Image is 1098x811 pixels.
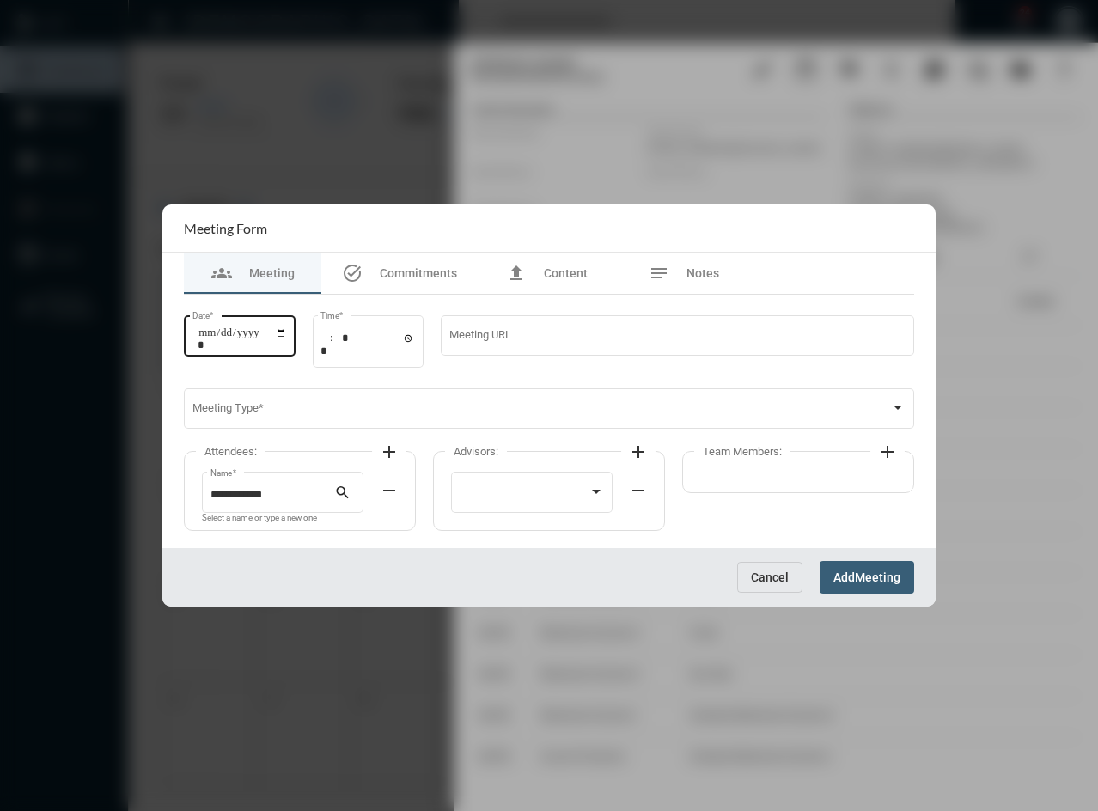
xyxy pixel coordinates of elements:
label: Team Members: [694,445,790,458]
button: Cancel [737,562,802,593]
label: Advisors: [445,445,507,458]
mat-icon: remove [628,480,649,501]
mat-hint: Select a name or type a new one [202,514,317,523]
span: Add [833,571,855,585]
mat-icon: task_alt [342,263,363,284]
label: Attendees: [196,445,265,458]
span: Notes [686,266,719,280]
button: AddMeeting [820,561,914,593]
mat-icon: remove [379,480,400,501]
mat-icon: file_upload [506,263,527,284]
span: Content [544,266,588,280]
mat-icon: notes [649,263,669,284]
span: Commitments [380,266,457,280]
span: Meeting [249,266,295,280]
mat-icon: groups [211,263,232,284]
mat-icon: add [877,442,898,462]
mat-icon: add [379,442,400,462]
mat-icon: add [628,442,649,462]
span: Cancel [751,570,789,584]
mat-icon: search [334,484,355,504]
h2: Meeting Form [184,220,267,236]
span: Meeting [855,571,900,585]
